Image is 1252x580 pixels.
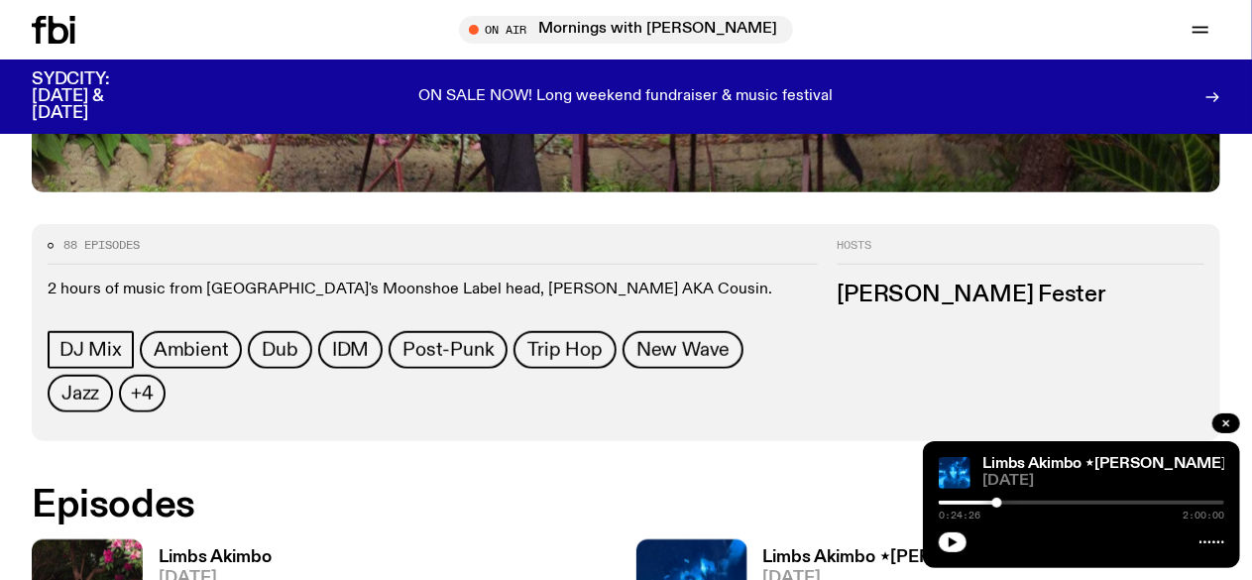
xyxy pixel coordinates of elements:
h3: Limbs Akimbo [159,549,272,566]
p: ON SALE NOW! Long weekend fundraiser & music festival [419,88,834,106]
a: IDM [318,331,383,369]
span: Jazz [61,383,99,405]
span: Dub [262,339,297,361]
p: 2 hours of music from [GEOGRAPHIC_DATA]'s Moonshoe Label head, [PERSON_NAME] AKA Cousin. [48,280,818,298]
a: New Wave [623,331,743,369]
a: Post-Punk [389,331,508,369]
h2: Episodes [32,488,818,523]
span: New Wave [636,339,730,361]
button: On AirMornings with [PERSON_NAME] [459,16,793,44]
a: Dub [248,331,311,369]
h3: SYDCITY: [DATE] & [DATE] [32,71,159,122]
a: Ambient [140,331,243,369]
span: 0:24:26 [939,511,980,521]
span: 2:00:00 [1183,511,1224,521]
span: +4 [131,383,154,405]
a: Limbs Akimbo ⋆[PERSON_NAME]⋆ [982,456,1236,472]
h2: Hosts [838,240,1204,264]
span: 88 episodes [63,240,140,251]
a: Trip Hop [513,331,616,369]
h3: [PERSON_NAME] Fester [838,284,1204,305]
span: Ambient [154,339,229,361]
span: Post-Punk [402,339,494,361]
button: +4 [119,375,166,412]
a: DJ Mix [48,331,134,369]
span: IDM [332,339,369,361]
span: Trip Hop [527,339,602,361]
a: Jazz [48,375,113,412]
h3: Limbs Akimbo ⋆[PERSON_NAME]⋆ [763,549,1054,566]
span: DJ Mix [59,339,122,361]
span: [DATE] [982,474,1224,489]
